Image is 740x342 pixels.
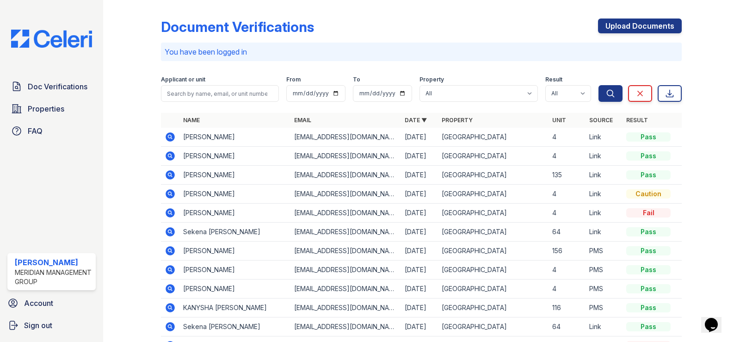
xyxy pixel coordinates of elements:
[549,298,586,317] td: 116
[438,223,549,242] td: [GEOGRAPHIC_DATA]
[438,147,549,166] td: [GEOGRAPHIC_DATA]
[626,303,671,312] div: Pass
[4,316,99,335] a: Sign out
[549,147,586,166] td: 4
[626,208,671,218] div: Fail
[438,166,549,185] td: [GEOGRAPHIC_DATA]
[179,128,290,147] td: [PERSON_NAME]
[401,223,438,242] td: [DATE]
[353,76,360,83] label: To
[586,298,623,317] td: PMS
[7,122,96,140] a: FAQ
[442,117,473,124] a: Property
[438,280,549,298] td: [GEOGRAPHIC_DATA]
[161,85,279,102] input: Search by name, email, or unit number
[401,242,438,261] td: [DATE]
[626,132,671,142] div: Pass
[401,204,438,223] td: [DATE]
[28,81,87,92] span: Doc Verifications
[626,284,671,293] div: Pass
[586,242,623,261] td: PMS
[4,30,99,48] img: CE_Logo_Blue-a8612792a0a2168367f1c8372b55b34899dd931a85d93a1a3d3e32e68fde9ad4.png
[549,204,586,223] td: 4
[179,298,290,317] td: KANYSHA [PERSON_NAME]
[15,268,92,286] div: Meridian Management Group
[438,261,549,280] td: [GEOGRAPHIC_DATA]
[549,128,586,147] td: 4
[290,166,401,185] td: [EMAIL_ADDRESS][DOMAIN_NAME]
[165,46,678,57] p: You have been logged in
[179,280,290,298] td: [PERSON_NAME]
[286,76,301,83] label: From
[549,242,586,261] td: 156
[405,117,427,124] a: Date ▼
[290,204,401,223] td: [EMAIL_ADDRESS][DOMAIN_NAME]
[589,117,613,124] a: Source
[401,261,438,280] td: [DATE]
[290,128,401,147] td: [EMAIL_ADDRESS][DOMAIN_NAME]
[290,242,401,261] td: [EMAIL_ADDRESS][DOMAIN_NAME]
[15,257,92,268] div: [PERSON_NAME]
[179,204,290,223] td: [PERSON_NAME]
[401,147,438,166] td: [DATE]
[586,147,623,166] td: Link
[28,103,64,114] span: Properties
[586,128,623,147] td: Link
[549,280,586,298] td: 4
[401,298,438,317] td: [DATE]
[438,204,549,223] td: [GEOGRAPHIC_DATA]
[290,185,401,204] td: [EMAIL_ADDRESS][DOMAIN_NAME]
[24,298,53,309] span: Account
[7,99,96,118] a: Properties
[179,185,290,204] td: [PERSON_NAME]
[549,223,586,242] td: 64
[586,223,623,242] td: Link
[179,166,290,185] td: [PERSON_NAME]
[438,185,549,204] td: [GEOGRAPHIC_DATA]
[401,280,438,298] td: [DATE]
[290,147,401,166] td: [EMAIL_ADDRESS][DOMAIN_NAME]
[626,246,671,255] div: Pass
[549,166,586,185] td: 135
[549,317,586,336] td: 64
[626,151,671,161] div: Pass
[438,298,549,317] td: [GEOGRAPHIC_DATA]
[290,223,401,242] td: [EMAIL_ADDRESS][DOMAIN_NAME]
[586,185,623,204] td: Link
[7,77,96,96] a: Doc Verifications
[586,280,623,298] td: PMS
[549,185,586,204] td: 4
[586,166,623,185] td: Link
[179,147,290,166] td: [PERSON_NAME]
[161,19,314,35] div: Document Verifications
[626,265,671,274] div: Pass
[626,170,671,180] div: Pass
[626,189,671,199] div: Caution
[290,317,401,336] td: [EMAIL_ADDRESS][DOMAIN_NAME]
[626,227,671,236] div: Pass
[161,76,205,83] label: Applicant or unit
[4,294,99,312] a: Account
[545,76,562,83] label: Result
[549,261,586,280] td: 4
[290,280,401,298] td: [EMAIL_ADDRESS][DOMAIN_NAME]
[598,19,682,33] a: Upload Documents
[179,242,290,261] td: [PERSON_NAME]
[438,242,549,261] td: [GEOGRAPHIC_DATA]
[586,317,623,336] td: Link
[28,125,43,137] span: FAQ
[626,117,648,124] a: Result
[419,76,444,83] label: Property
[586,261,623,280] td: PMS
[586,204,623,223] td: Link
[179,261,290,280] td: [PERSON_NAME]
[401,128,438,147] td: [DATE]
[294,117,311,124] a: Email
[179,223,290,242] td: Sekena [PERSON_NAME]
[401,185,438,204] td: [DATE]
[290,298,401,317] td: [EMAIL_ADDRESS][DOMAIN_NAME]
[179,317,290,336] td: Sekena [PERSON_NAME]
[552,117,566,124] a: Unit
[401,317,438,336] td: [DATE]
